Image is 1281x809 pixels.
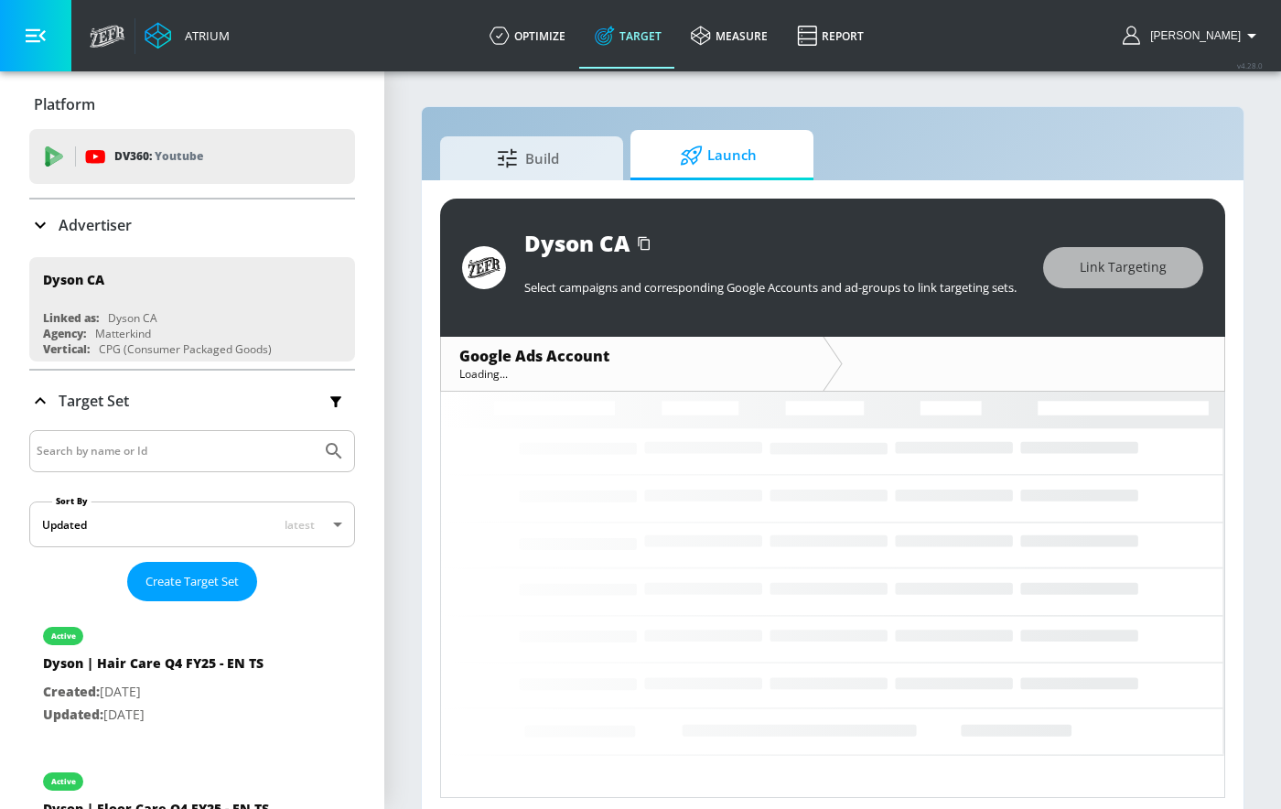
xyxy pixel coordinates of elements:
div: active [51,777,76,786]
span: Updated: [43,706,103,723]
div: Dyson CA [524,228,630,258]
div: Advertiser [29,200,355,251]
p: Target Set [59,391,129,411]
span: v 4.28.0 [1237,60,1263,70]
span: latest [285,517,315,533]
div: Updated [42,517,87,533]
p: [DATE] [43,681,264,704]
a: measure [676,3,782,69]
a: Atrium [145,22,230,49]
div: Google Ads Account [459,346,804,366]
a: optimize [475,3,580,69]
div: Vertical: [43,341,90,357]
a: Report [782,3,878,69]
button: Create Target Set [127,562,257,601]
span: Build [458,136,597,180]
div: Target Set [29,371,355,431]
label: Sort By [52,495,91,507]
div: DV360: Youtube [29,129,355,184]
div: Platform [29,79,355,130]
div: Google Ads AccountLoading... [441,337,823,391]
div: activeDyson | Hair Care Q4 FY25 - EN TSCreated:[DATE]Updated:[DATE] [29,609,355,739]
div: CPG (Consumer Packaged Goods) [99,341,272,357]
div: active [51,631,76,641]
div: Matterkind [95,326,151,341]
div: Linked as: [43,310,99,326]
span: Created: [43,683,100,700]
p: DV360: [114,146,203,167]
input: Search by name or Id [37,439,314,463]
p: Platform [34,94,95,114]
span: login as: sarah.ly@zefr.com [1143,29,1241,42]
p: Youtube [155,146,203,166]
span: Create Target Set [145,571,239,592]
p: Advertiser [59,215,132,235]
div: Dyson | Hair Care Q4 FY25 - EN TS [43,654,264,681]
button: [PERSON_NAME] [1123,25,1263,47]
div: Agency: [43,326,86,341]
div: Loading... [459,366,804,382]
span: Launch [649,134,788,178]
p: Select campaigns and corresponding Google Accounts and ad-groups to link targeting sets. [524,279,1025,296]
div: Dyson CA [108,310,157,326]
p: [DATE] [43,704,264,727]
div: Dyson CALinked as:Dyson CAAgency:MatterkindVertical:CPG (Consumer Packaged Goods) [29,257,355,361]
div: Dyson CA [43,271,104,288]
a: Target [580,3,676,69]
div: Atrium [178,27,230,44]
